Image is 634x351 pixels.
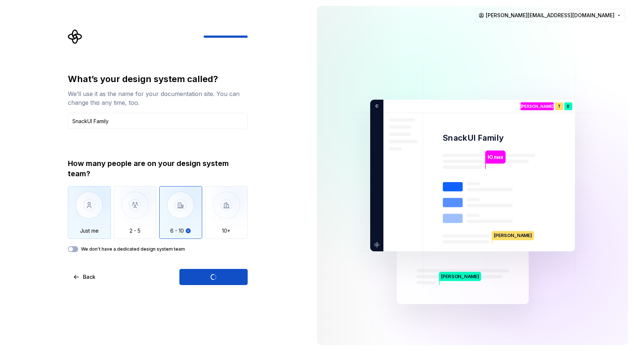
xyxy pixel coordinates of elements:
span: [PERSON_NAME][EMAIL_ADDRESS][DOMAIN_NAME] [486,12,615,19]
span: Back [83,273,95,281]
label: We don't have a dedicated design system team [81,246,185,252]
input: Design system name [68,113,248,129]
p: Юлия [488,153,503,161]
p: [PERSON_NAME] [521,104,554,108]
p: [PERSON_NAME] [492,231,534,240]
button: Back [68,269,102,285]
div: We’ll use it as the name for your documentation site. You can change this any time, too. [68,89,248,107]
p: C [373,103,378,110]
svg: Supernova Logo [68,29,83,44]
button: [PERSON_NAME][EMAIL_ADDRESS][DOMAIN_NAME] [475,9,625,22]
div: How many people are on your design system team? [68,158,248,179]
div: B [564,102,572,110]
p: SnackUI Family [443,133,504,143]
div: T [555,102,563,110]
div: What’s your design system called? [68,73,248,85]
